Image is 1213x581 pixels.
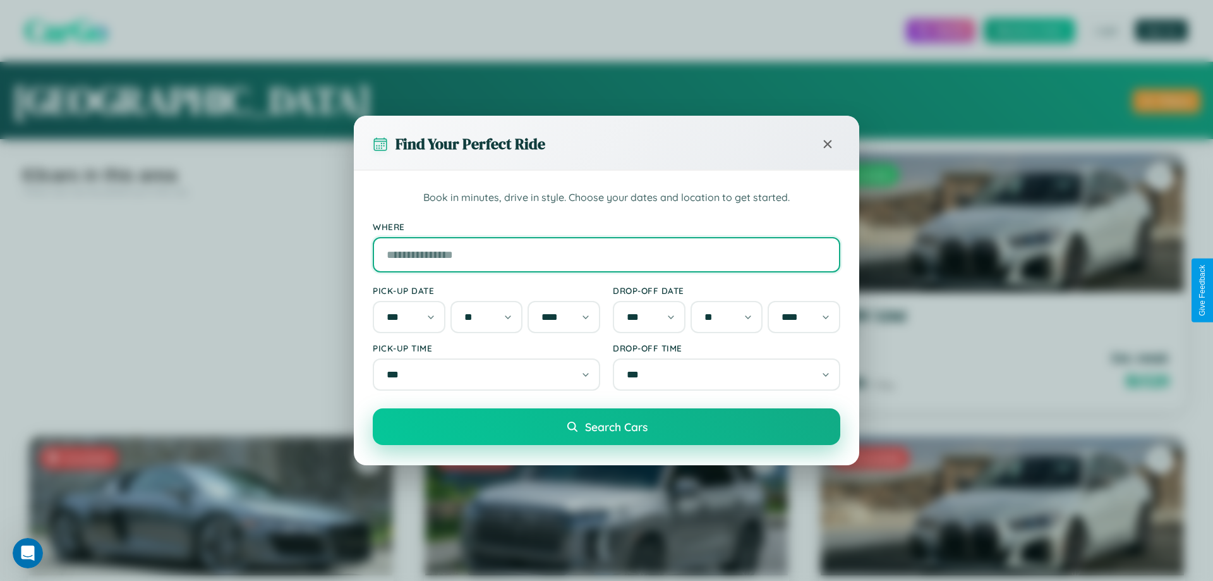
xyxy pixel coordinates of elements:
[585,420,648,434] span: Search Cars
[373,343,600,353] label: Pick-up Time
[373,190,840,206] p: Book in minutes, drive in style. Choose your dates and location to get started.
[613,285,840,296] label: Drop-off Date
[373,221,840,232] label: Where
[613,343,840,353] label: Drop-off Time
[373,285,600,296] label: Pick-up Date
[373,408,840,445] button: Search Cars
[395,133,545,154] h3: Find Your Perfect Ride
